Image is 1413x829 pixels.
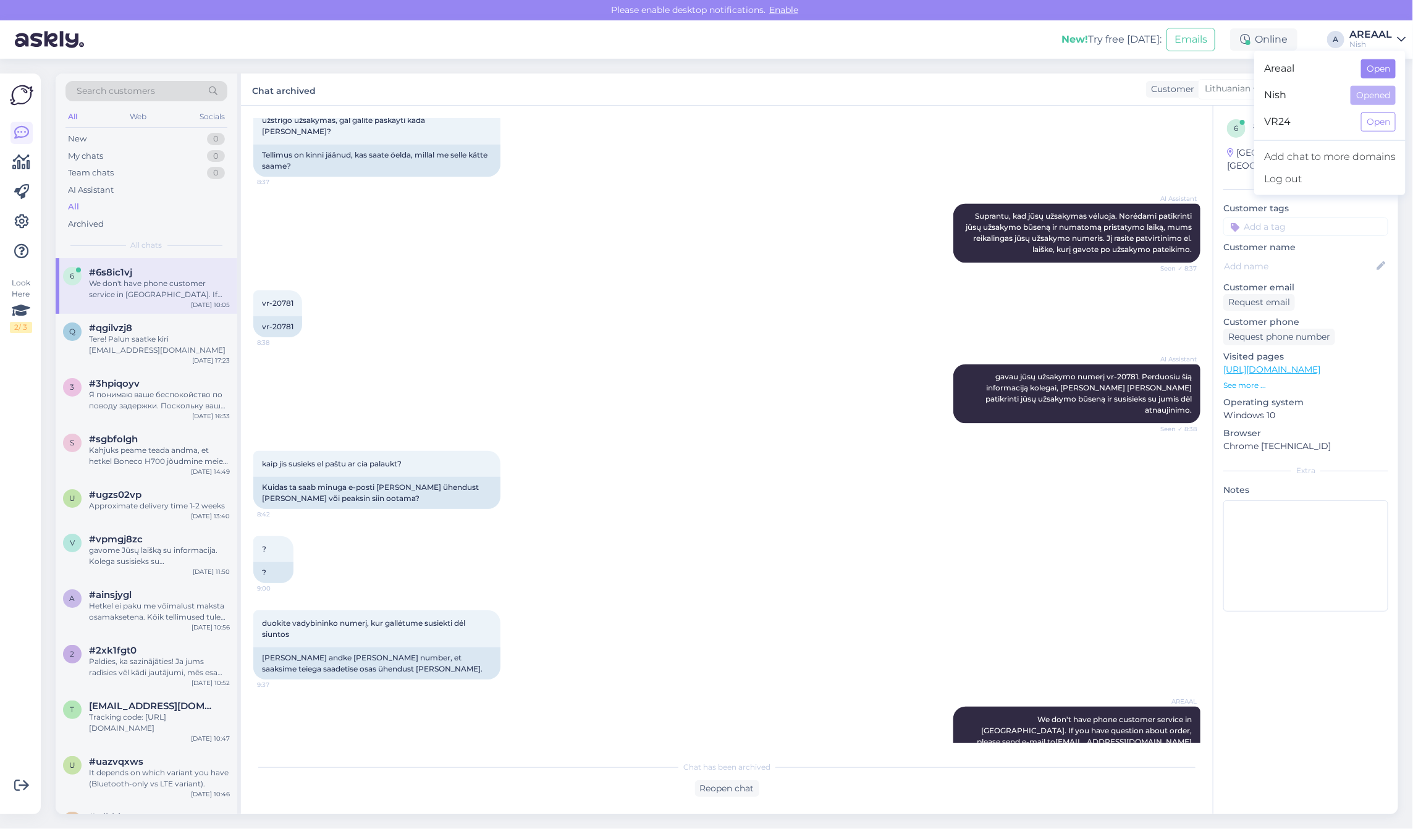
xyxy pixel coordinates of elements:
[1223,316,1388,329] p: Customer phone
[1254,146,1406,168] a: Add chat to more domains
[766,4,802,15] span: Enable
[1349,30,1392,40] div: AREAAL
[253,562,293,583] div: ?
[191,300,230,309] div: [DATE] 10:05
[89,600,230,623] div: Hetkel ei paku me võimalust maksta osamaksetena. Kõik tellimused tuleb tasuda täies mahus tellimi...
[192,623,230,632] div: [DATE] 10:56
[1264,112,1351,132] span: VR24
[77,85,155,98] span: Search customers
[1230,28,1297,51] div: Online
[193,567,230,576] div: [DATE] 11:50
[1223,380,1388,391] p: See more ...
[68,184,114,196] div: AI Assistant
[1146,83,1194,96] div: Customer
[89,389,230,411] div: Я понимаю ваше беспокойство по поводу задержки. Поскольку ваш заказ все еще находится в обработке...
[253,316,302,337] div: vr-20781
[257,584,303,593] span: 9:00
[1227,146,1364,172] div: [GEOGRAPHIC_DATA], [GEOGRAPHIC_DATA]
[1166,28,1215,51] button: Emails
[1223,350,1388,363] p: Visited pages
[257,338,303,347] span: 8:38
[683,762,770,773] span: Chat has been archived
[1349,30,1406,49] a: AREAALNish
[70,594,75,603] span: a
[68,133,86,145] div: New
[1061,32,1162,47] div: Try free [DATE]:
[70,438,75,447] span: s
[89,445,230,467] div: Kahjuks peame teada andma, et hetkel Boneco H700 jõudmine meie lattu on hilinenud. Tarneaeg Teien...
[966,212,1194,255] span: Suprantu, kad jūsų užsakymas vėluoja. Norėdami patikrinti jūsų užsakymo būseną ir numatomą prista...
[89,645,137,656] span: #2xk1fgt0
[1351,86,1396,105] button: Opened
[89,712,230,734] div: Tracking code: [URL][DOMAIN_NAME]
[253,477,500,509] div: Kuidas ta saab minuga e-posti [PERSON_NAME] ühendust [PERSON_NAME] või peaksin siin ootama?
[252,81,316,98] label: Chat archived
[191,789,230,799] div: [DATE] 10:46
[1223,440,1388,453] p: Chrome [TECHNICAL_ID]
[253,647,500,680] div: [PERSON_NAME] andke [PERSON_NAME] number, et saaksime teiega saadetise osas ühendust [PERSON_NAME].
[262,544,266,553] span: ?
[1223,484,1388,497] p: Notes
[262,459,402,468] span: kaip jis susieks el paštu ar cia palaukt?
[977,715,1194,746] span: We don't have phone customer service in [GEOGRAPHIC_DATA]. If you have question about order, plea...
[1253,119,1335,134] div: # 6s8ic1vj
[1223,281,1388,294] p: Customer email
[1361,112,1396,132] button: Open
[89,434,138,445] span: #sgbfolgh
[985,372,1194,415] span: gavau jūsų užsakymo numerį vr-20781. Perduosiu šią informaciją kolegai, [PERSON_NAME] [PERSON_NAM...
[1224,259,1374,273] input: Add name
[89,812,138,823] span: #tdkhlvcq
[1223,294,1295,311] div: Request email
[191,467,230,476] div: [DATE] 14:49
[1150,424,1197,434] span: Seen ✓ 8:38
[89,322,132,334] span: #qgilvzj8
[1223,465,1388,476] div: Extra
[131,240,162,251] span: All chats
[192,411,230,421] div: [DATE] 16:33
[89,656,230,678] div: Paldies, ka sazinājāties! Ja jums radīsies vēl kādi jautājumi, mēs esam šeit, lai palīdzētu.
[89,378,140,389] span: #3hpiqoyv
[89,756,143,767] span: #uazvqxws
[1254,168,1406,190] div: Log out
[68,167,114,179] div: Team chats
[1223,202,1388,215] p: Customer tags
[10,83,33,107] img: Askly Logo
[1223,329,1335,345] div: Request phone number
[262,618,467,639] span: duokite vadybininko numerį, kur gallėtume susiekti dėl siuntos
[89,267,132,278] span: #6s8ic1vj
[191,511,230,521] div: [DATE] 13:40
[89,534,143,545] span: #vpmgj8zc
[257,177,303,187] span: 8:37
[10,322,32,333] div: 2 / 3
[192,678,230,688] div: [DATE] 10:52
[68,218,104,230] div: Archived
[262,298,293,308] span: vr-20781
[257,680,303,689] span: 9:37
[1055,737,1192,746] a: [EMAIL_ADDRESS][DOMAIN_NAME]
[70,705,75,714] span: t
[70,271,75,280] span: 6
[89,500,230,511] div: Approximate delivery time 1-2 weeks
[1150,697,1197,706] span: AREAAL
[128,109,150,125] div: Web
[69,327,75,336] span: q
[1349,40,1392,49] div: Nish
[1223,183,1388,195] div: Customer information
[695,780,759,797] div: Reopen chat
[1223,427,1388,440] p: Browser
[207,167,225,179] div: 0
[89,589,132,600] span: #ainsjygl
[89,334,230,356] div: Tere! Palun saatke kiri [EMAIL_ADDRESS][DOMAIN_NAME]
[69,494,75,503] span: u
[70,382,75,392] span: 3
[1223,396,1388,409] p: Operating system
[207,150,225,162] div: 0
[89,489,141,500] span: #ugzs02vp
[1361,59,1396,78] button: Open
[1223,364,1320,375] a: [URL][DOMAIN_NAME]
[68,201,79,213] div: All
[253,145,500,177] div: Tellimus on kinni jäänud, kas saate öelda, millal me selle kätte saame?
[192,356,230,365] div: [DATE] 17:23
[89,278,230,300] div: We don't have phone customer service in [GEOGRAPHIC_DATA]. If you have question about order, plea...
[207,133,225,145] div: 0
